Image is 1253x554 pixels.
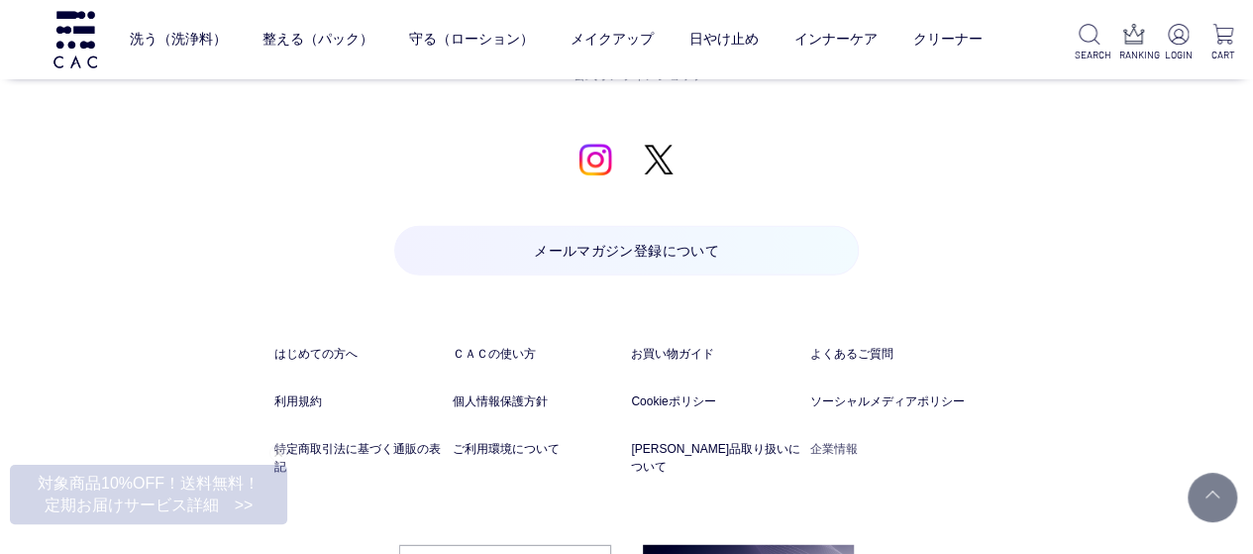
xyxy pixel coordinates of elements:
[1164,24,1193,62] a: LOGIN
[1208,48,1237,62] p: CART
[688,15,758,64] a: 日やけ止め
[631,345,800,363] a: お買い物ガイド
[810,440,980,458] a: 企業情報
[570,15,653,64] a: メイクアップ
[631,440,800,476] a: [PERSON_NAME]品取り扱いについて
[912,15,982,64] a: クリーナー
[631,392,800,410] a: Cookieポリシー
[810,392,980,410] a: ソーシャルメディアポリシー
[1119,24,1148,62] a: RANKING
[453,440,622,458] a: ご利用環境について
[1164,48,1193,62] p: LOGIN
[394,226,860,276] a: メールマガジン登録について
[1075,24,1103,62] a: SEARCH
[453,345,622,363] a: ＣＡＣの使い方
[274,392,444,410] a: 利用規約
[274,345,444,363] a: はじめての方へ
[130,15,227,64] a: 洗う（洗浄料）
[409,15,534,64] a: 守る（ローション）
[274,440,444,476] a: 特定商取引法に基づく通販の表記
[793,15,877,64] a: インナーケア
[262,15,373,64] a: 整える（パック）
[810,345,980,363] a: よくあるご質問
[1075,48,1103,62] p: SEARCH
[51,11,100,67] img: logo
[1208,24,1237,62] a: CART
[453,392,622,410] a: 個人情報保護方針
[1119,48,1148,62] p: RANKING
